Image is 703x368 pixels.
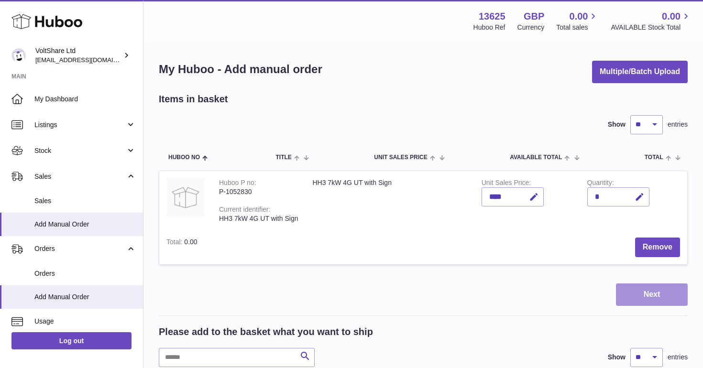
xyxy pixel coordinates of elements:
[524,10,544,23] strong: GBP
[159,325,373,338] h2: Please add to the basket what you want to ship
[219,214,298,223] div: HH3 7kW 4G UT with Sign
[219,206,270,216] div: Current identifier
[166,238,184,248] label: Total
[479,10,505,23] strong: 13625
[11,332,132,349] a: Log out
[34,220,136,229] span: Add Manual Order
[473,23,505,32] div: Huboo Ref
[587,179,614,189] label: Quantity
[510,154,562,161] span: AVAILABLE Total
[35,56,141,64] span: [EMAIL_ADDRESS][DOMAIN_NAME]
[34,172,126,181] span: Sales
[34,120,126,130] span: Listings
[34,317,136,326] span: Usage
[305,171,474,230] td: HH3 7kW 4G UT with Sign
[11,48,26,63] img: info@voltshare.co.uk
[616,283,688,306] button: Next
[34,292,136,302] span: Add Manual Order
[482,179,531,189] label: Unit Sales Price
[611,10,692,32] a: 0.00 AVAILABLE Stock Total
[159,62,322,77] h1: My Huboo - Add manual order
[556,23,599,32] span: Total sales
[34,146,126,155] span: Stock
[645,154,663,161] span: Total
[662,10,681,23] span: 0.00
[374,154,427,161] span: Unit Sales Price
[34,269,136,278] span: Orders
[275,154,291,161] span: Title
[556,10,599,32] a: 0.00 Total sales
[35,46,121,65] div: VoltShare Ltd
[668,353,688,362] span: entries
[184,238,197,246] span: 0.00
[34,196,136,206] span: Sales
[168,154,200,161] span: Huboo no
[608,120,626,129] label: Show
[34,95,136,104] span: My Dashboard
[608,353,626,362] label: Show
[219,179,256,189] div: Huboo P no
[219,187,298,196] div: P-1052830
[668,120,688,129] span: entries
[34,244,126,253] span: Orders
[635,238,680,257] button: Remove
[611,23,692,32] span: AVAILABLE Stock Total
[570,10,588,23] span: 0.00
[159,93,228,106] h2: Items in basket
[166,178,205,216] img: HH3 7kW 4G UT with Sign
[517,23,545,32] div: Currency
[592,61,688,83] button: Multiple/Batch Upload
